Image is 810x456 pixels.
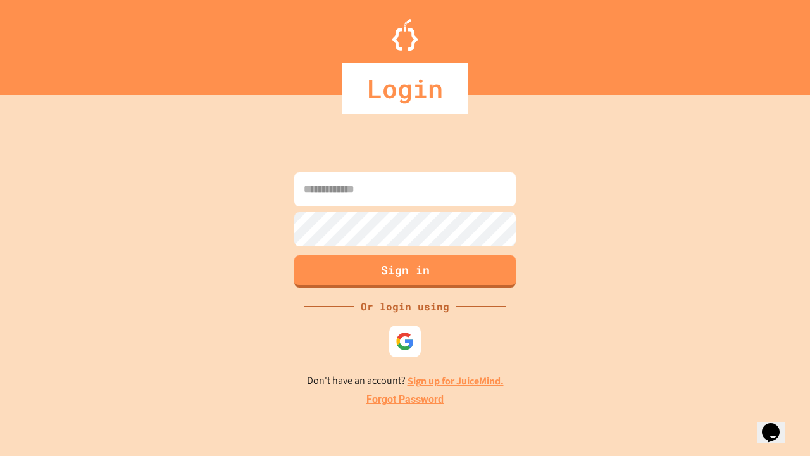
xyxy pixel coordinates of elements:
[354,299,456,314] div: Or login using
[392,19,418,51] img: Logo.svg
[342,63,468,114] div: Login
[366,392,444,407] a: Forgot Password
[307,373,504,389] p: Don't have an account?
[408,374,504,388] a: Sign up for JuiceMind.
[757,405,797,443] iframe: chat widget
[396,332,414,351] img: google-icon.svg
[294,255,516,288] button: Sign in
[705,350,797,404] iframe: chat widget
